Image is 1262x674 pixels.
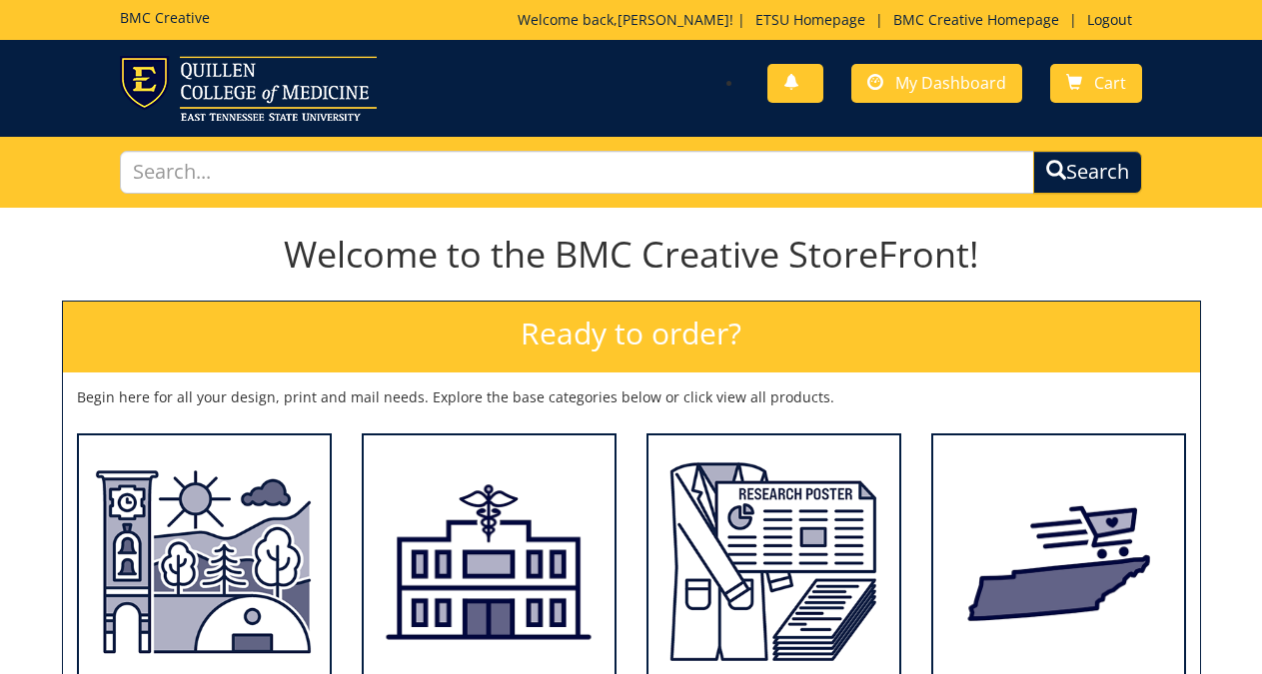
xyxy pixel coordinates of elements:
h5: BMC Creative [120,10,210,25]
span: My Dashboard [895,72,1006,94]
a: My Dashboard [851,64,1022,103]
a: ETSU Homepage [745,10,875,29]
a: [PERSON_NAME] [618,10,729,29]
p: Begin here for all your design, print and mail needs. Explore the base categories below or click ... [77,387,1186,407]
a: Logout [1077,10,1142,29]
img: ETSU logo [120,56,377,121]
button: Search [1033,151,1142,194]
p: Welcome back, ! | | | [518,10,1142,30]
span: Cart [1094,72,1126,94]
h1: Welcome to the BMC Creative StoreFront! [62,235,1201,275]
a: BMC Creative Homepage [883,10,1069,29]
h2: Ready to order? [63,302,1200,372]
input: Search... [120,151,1034,194]
a: Cart [1050,64,1142,103]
